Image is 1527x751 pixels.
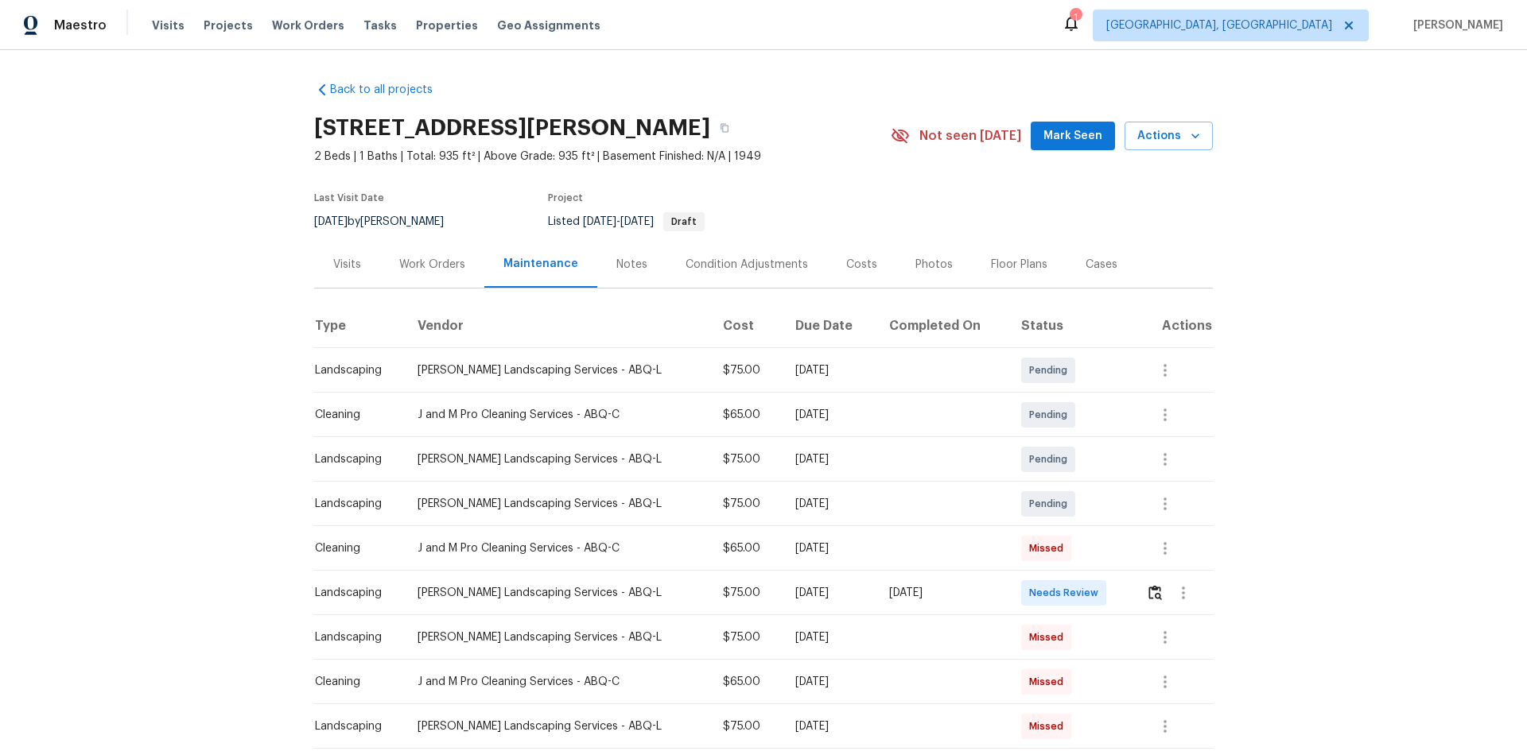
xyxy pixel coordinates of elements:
span: Pending [1029,451,1074,467]
div: $75.00 [723,629,771,645]
span: Missed [1029,629,1070,645]
span: Actions [1137,126,1200,146]
span: Project [548,193,583,203]
button: Copy Address [710,114,739,142]
div: [DATE] [795,585,864,601]
div: 1 [1070,10,1081,25]
th: Completed On [876,304,1008,348]
span: [PERSON_NAME] [1407,17,1503,33]
div: $75.00 [723,718,771,734]
div: $75.00 [723,585,771,601]
div: $75.00 [723,451,771,467]
div: Landscaping [315,629,392,645]
span: Geo Assignments [497,17,600,33]
h2: [STREET_ADDRESS][PERSON_NAME] [314,120,710,136]
th: Status [1008,304,1133,348]
div: $65.00 [723,540,771,556]
th: Vendor [405,304,709,348]
span: Draft [665,217,703,226]
span: Mark Seen [1043,126,1102,146]
th: Cost [710,304,783,348]
span: Maestro [54,17,107,33]
span: Properties [416,17,478,33]
div: J and M Pro Cleaning Services - ABQ-C [418,674,697,690]
div: [DATE] [795,674,864,690]
div: Floor Plans [991,257,1047,273]
div: Landscaping [315,496,392,512]
span: [DATE] [314,216,348,227]
div: by [PERSON_NAME] [314,212,463,231]
div: Cleaning [315,674,392,690]
div: Photos [915,257,953,273]
div: Landscaping [315,451,392,467]
div: [DATE] [795,496,864,512]
div: [DATE] [795,407,864,423]
button: Review Icon [1146,574,1164,612]
span: Not seen [DATE] [919,128,1021,144]
span: Pending [1029,496,1074,512]
div: [DATE] [889,585,996,601]
span: Listed [548,216,705,227]
div: $65.00 [723,407,771,423]
span: Last Visit Date [314,193,384,203]
span: Tasks [363,20,397,31]
span: Missed [1029,674,1070,690]
div: Visits [333,257,361,273]
div: J and M Pro Cleaning Services - ABQ-C [418,407,697,423]
a: Back to all projects [314,82,467,98]
div: [DATE] [795,540,864,556]
div: Maintenance [503,256,578,272]
div: Landscaping [315,362,392,378]
div: [PERSON_NAME] Landscaping Services - ABQ-L [418,362,697,378]
div: Notes [616,257,647,273]
span: Missed [1029,718,1070,734]
div: Landscaping [315,585,392,601]
div: Costs [846,257,877,273]
span: Pending [1029,362,1074,378]
div: [DATE] [795,629,864,645]
span: [DATE] [583,216,616,227]
div: Condition Adjustments [686,257,808,273]
span: Projects [204,17,253,33]
th: Actions [1133,304,1213,348]
div: [DATE] [795,718,864,734]
div: Cleaning [315,540,392,556]
span: Visits [152,17,185,33]
div: $75.00 [723,496,771,512]
div: J and M Pro Cleaning Services - ABQ-C [418,540,697,556]
span: - [583,216,654,227]
th: Type [314,304,405,348]
span: 2 Beds | 1 Baths | Total: 935 ft² | Above Grade: 935 ft² | Basement Finished: N/A | 1949 [314,149,891,165]
span: [GEOGRAPHIC_DATA], [GEOGRAPHIC_DATA] [1106,17,1332,33]
div: $65.00 [723,674,771,690]
div: [PERSON_NAME] Landscaping Services - ABQ-L [418,496,697,512]
div: [PERSON_NAME] Landscaping Services - ABQ-L [418,629,697,645]
div: [PERSON_NAME] Landscaping Services - ABQ-L [418,451,697,467]
button: Mark Seen [1031,122,1115,151]
span: Missed [1029,540,1070,556]
div: [PERSON_NAME] Landscaping Services - ABQ-L [418,585,697,601]
div: [DATE] [795,451,864,467]
div: [DATE] [795,362,864,378]
div: Work Orders [399,257,465,273]
th: Due Date [783,304,876,348]
div: Cases [1086,257,1117,273]
span: Work Orders [272,17,344,33]
div: [PERSON_NAME] Landscaping Services - ABQ-L [418,718,697,734]
span: Pending [1029,407,1074,423]
button: Actions [1125,122,1213,151]
div: Cleaning [315,407,392,423]
span: [DATE] [620,216,654,227]
div: $75.00 [723,362,771,378]
span: Needs Review [1029,585,1105,601]
img: Review Icon [1148,585,1162,600]
div: Landscaping [315,718,392,734]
